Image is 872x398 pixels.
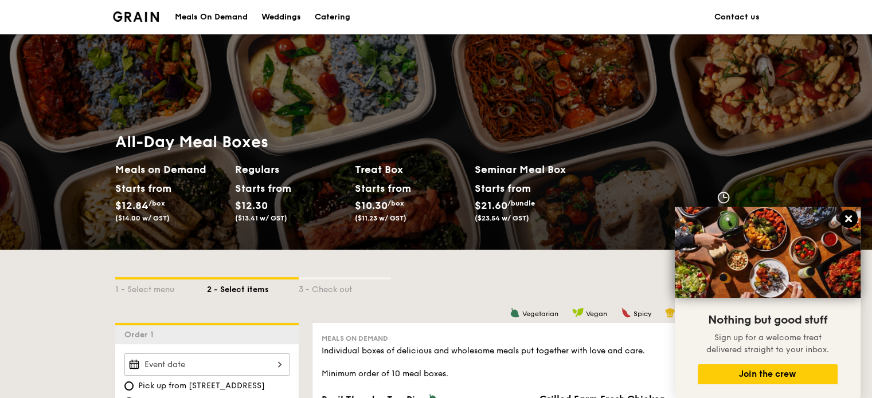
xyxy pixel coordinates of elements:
span: Spicy [634,310,651,318]
img: icon-chef-hat.a58ddaea.svg [665,308,675,318]
div: Individual boxes of delicious and wholesome meals put together with love and care. Minimum order ... [322,345,748,380]
span: /bundle [507,199,535,207]
span: Sign up for a welcome treat delivered straight to your inbox. [706,333,829,354]
div: Starts from [115,180,166,197]
input: Pick up from [STREET_ADDRESS] [124,381,134,391]
img: DSC07876-Edit02-Large.jpeg [675,207,861,298]
div: Starts from [235,180,286,197]
h2: Seminar Meal Box [475,161,595,178]
img: icon-vegan.f8ff3823.svg [572,308,584,318]
img: icon-clock.2db775ea.svg [715,191,732,204]
img: icon-vegetarian.fe4039eb.svg [510,308,520,318]
span: /box [148,199,165,207]
h2: Meals on Demand [115,161,226,178]
img: icon-spicy.37a8142b.svg [621,308,631,318]
span: Vegan [586,310,607,318]
div: Starts from [475,180,530,197]
span: $10.30 [355,199,388,212]
span: $12.84 [115,199,148,212]
button: Join the crew [698,364,838,384]
h2: Regulars [235,161,346,178]
img: Grain [113,11,159,22]
button: Close [839,210,858,228]
div: 2 - Select items [207,279,299,295]
h2: Treat Box [355,161,466,178]
span: ($13.41 w/ GST) [235,214,287,222]
span: Meals on Demand [322,334,388,342]
span: ($11.23 w/ GST) [355,214,406,222]
div: 1 - Select menu [115,279,207,295]
span: ($23.54 w/ GST) [475,214,529,222]
div: 3 - Check out [299,279,390,295]
span: Pick up from [STREET_ADDRESS] [138,380,265,392]
div: Starts from [355,180,406,197]
input: Event date [124,353,290,376]
span: Nothing but good stuff [708,313,827,327]
h1: All-Day Meal Boxes [115,132,595,152]
a: Logotype [113,11,159,22]
span: Order 1 [124,330,158,340]
span: $12.30 [235,199,268,212]
span: $21.60 [475,199,507,212]
span: Vegetarian [522,310,558,318]
span: ($14.00 w/ GST) [115,214,170,222]
span: /box [388,199,404,207]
